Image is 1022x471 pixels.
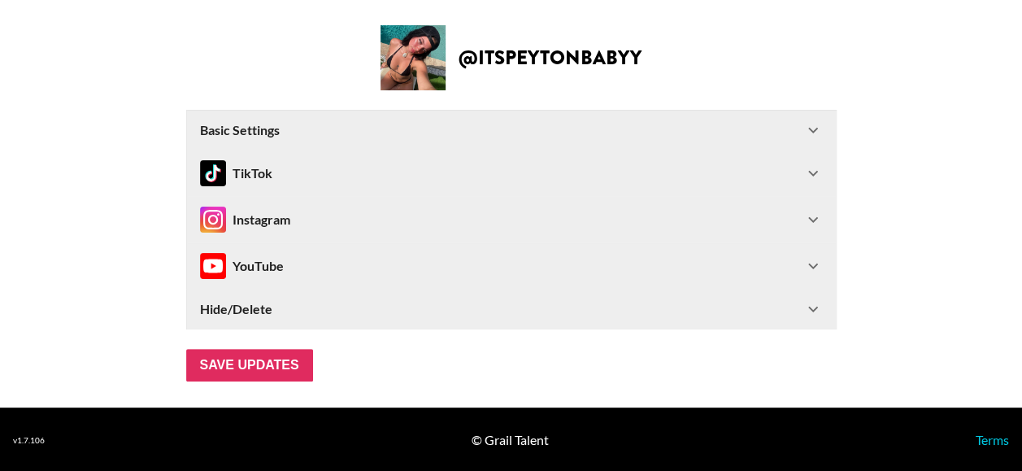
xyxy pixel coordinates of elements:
img: TikTok [200,160,226,186]
div: Instagram [200,207,290,233]
div: Hide/Delete [187,290,836,329]
div: TikTokTikTok [187,150,836,196]
input: Save Updates [186,349,313,382]
div: InstagramInstagram [187,197,836,242]
h2: @ itspeytonbabyy [459,48,641,68]
div: TikTok [200,160,272,186]
strong: Hide/Delete [200,301,272,317]
div: YouTube [200,253,284,279]
img: Instagram [200,253,226,279]
div: Basic Settings [187,111,836,150]
div: InstagramYouTube [187,243,836,289]
img: Creator [381,25,446,90]
strong: Basic Settings [200,122,280,138]
div: v 1.7.106 [13,435,45,446]
div: © Grail Talent [472,432,549,448]
img: Instagram [200,207,226,233]
a: Terms [976,432,1009,447]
